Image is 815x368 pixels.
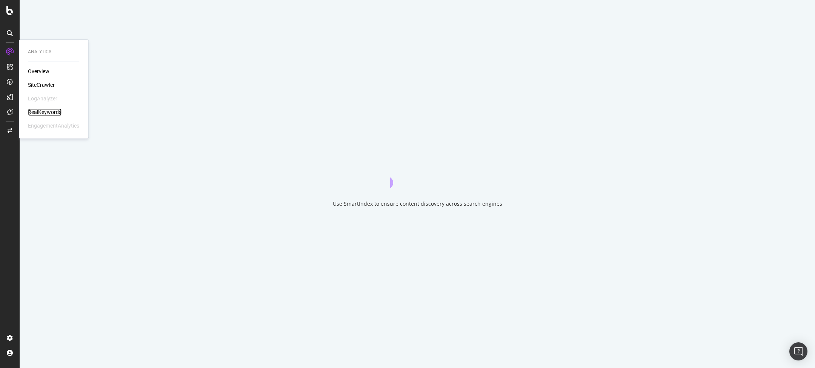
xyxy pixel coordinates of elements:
a: Overview [28,68,49,75]
a: RealKeywords [28,108,62,116]
div: animation [390,161,444,188]
div: Use SmartIndex to ensure content discovery across search engines [333,200,502,208]
div: LogAnalyzer [28,95,57,102]
div: Open Intercom Messenger [789,342,807,360]
div: Analytics [28,49,79,55]
a: SiteCrawler [28,81,55,89]
div: EngagementAnalytics [28,122,79,129]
